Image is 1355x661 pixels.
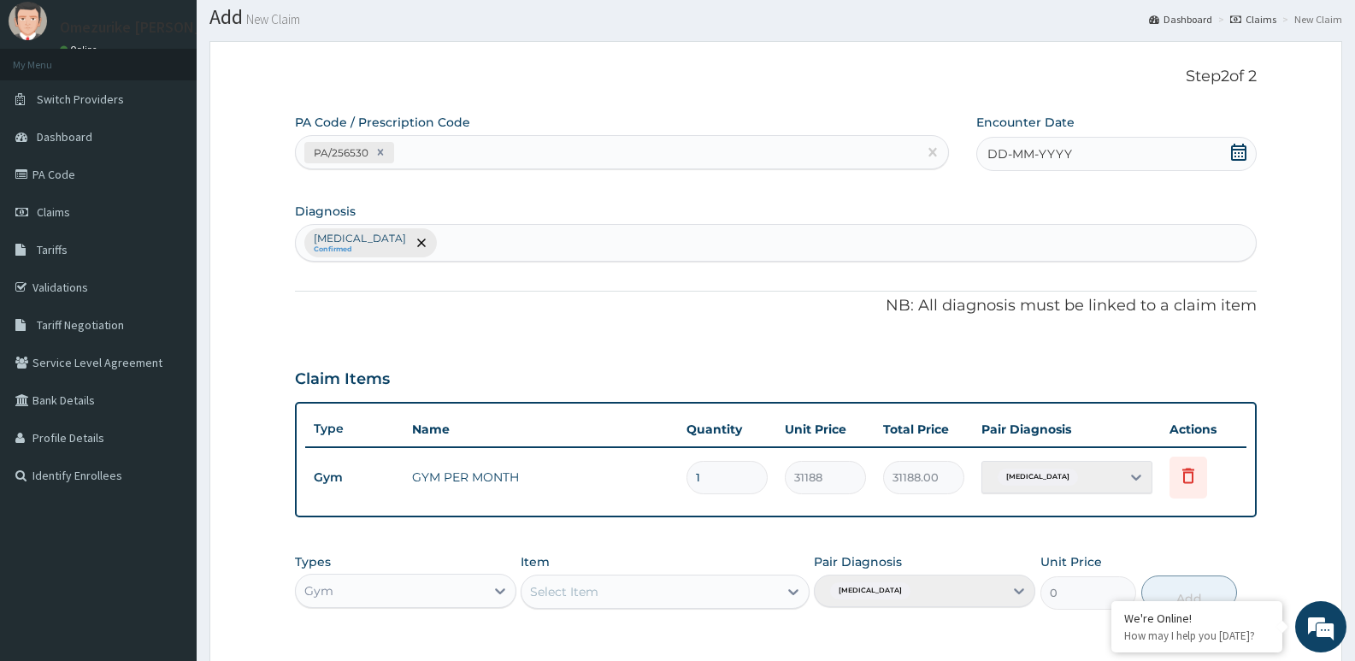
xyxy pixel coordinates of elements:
span: Switch Providers [37,91,124,107]
label: Unit Price [1040,553,1102,570]
span: We're online! [99,215,236,388]
label: Pair Diagnosis [814,553,902,570]
label: Encounter Date [976,114,1075,131]
textarea: Type your message and hit 'Enter' [9,467,326,527]
span: Tariff Negotiation [37,317,124,333]
a: Dashboard [1149,12,1212,27]
div: Chat with us now [89,96,287,118]
th: Unit Price [776,412,875,446]
span: Tariffs [37,242,68,257]
label: Item [521,553,550,570]
span: DD-MM-YYYY [987,145,1072,162]
h1: Add [209,6,1342,28]
label: PA Code / Prescription Code [295,114,470,131]
li: New Claim [1278,12,1342,27]
span: Dashboard [37,129,92,145]
th: Name [404,412,678,446]
td: GYM PER MONTH [404,460,678,494]
small: New Claim [243,13,300,26]
th: Total Price [875,412,973,446]
img: d_794563401_company_1708531726252_794563401 [32,86,69,128]
h3: Claim Items [295,370,390,389]
div: PA/256530 [309,143,371,162]
th: Actions [1161,412,1246,446]
label: Types [295,555,331,570]
label: Diagnosis [295,203,356,220]
td: Gym [305,462,404,493]
div: We're Online! [1124,611,1270,626]
th: Pair Diagnosis [973,412,1161,446]
th: Quantity [678,412,776,446]
th: Type [305,413,404,445]
p: Omezurike [PERSON_NAME] [60,20,246,35]
a: Claims [1230,12,1276,27]
p: Step 2 of 2 [295,68,1257,86]
img: User Image [9,2,47,40]
div: Minimize live chat window [280,9,321,50]
span: Claims [37,204,70,220]
p: NB: All diagnosis must be linked to a claim item [295,295,1257,317]
a: Online [60,44,101,56]
div: Select Item [530,583,598,600]
div: Gym [304,582,333,599]
button: Add [1141,575,1237,610]
p: How may I help you today? [1124,629,1270,643]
